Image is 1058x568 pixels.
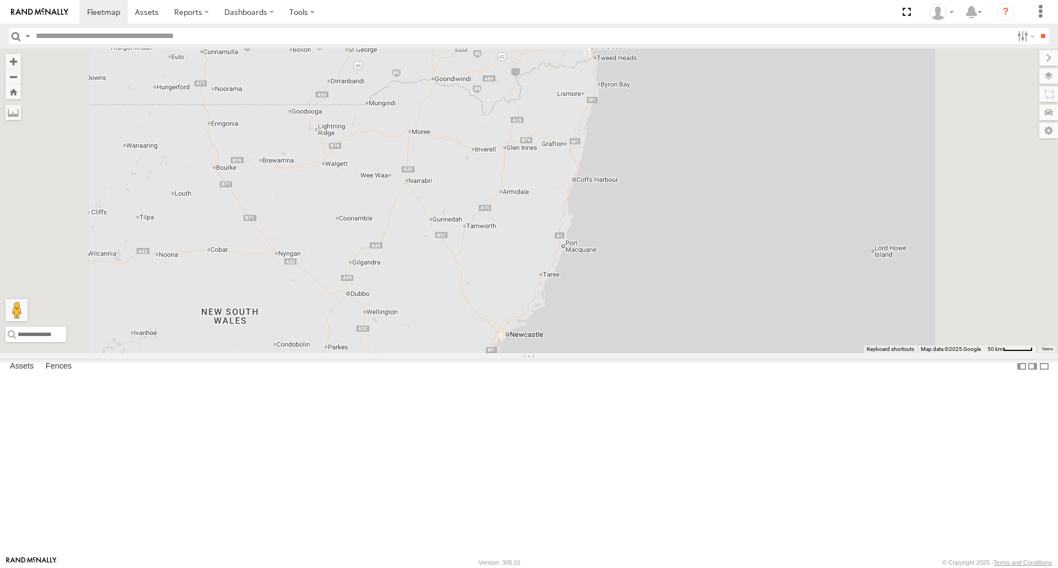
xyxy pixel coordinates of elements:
div: Version: 305.01 [479,559,521,566]
label: Map Settings [1039,123,1058,138]
span: 50 km [987,346,1003,352]
label: Dock Summary Table to the Left [1016,359,1027,375]
button: Zoom out [6,69,21,84]
label: Dock Summary Table to the Right [1027,359,1038,375]
div: Marco DiBenedetto [926,4,958,20]
a: Terms and Conditions [994,559,1052,566]
button: Drag Pegman onto the map to open Street View [6,299,28,321]
label: Measure [6,105,21,120]
div: © Copyright 2025 - [942,559,1052,566]
a: Visit our Website [6,557,57,568]
button: Zoom in [6,54,21,69]
label: Assets [4,359,39,375]
label: Hide Summary Table [1039,359,1050,375]
button: Map Scale: 50 km per 50 pixels [984,345,1036,353]
label: Search Filter Options [1013,28,1037,44]
label: Fences [40,359,77,375]
button: Zoom Home [6,84,21,99]
span: Map data ©2025 Google [921,346,981,352]
img: rand-logo.svg [11,8,68,16]
a: Terms [1041,347,1053,351]
i: ? [997,3,1014,21]
button: Keyboard shortcuts [867,345,914,353]
label: Search Query [23,28,32,44]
